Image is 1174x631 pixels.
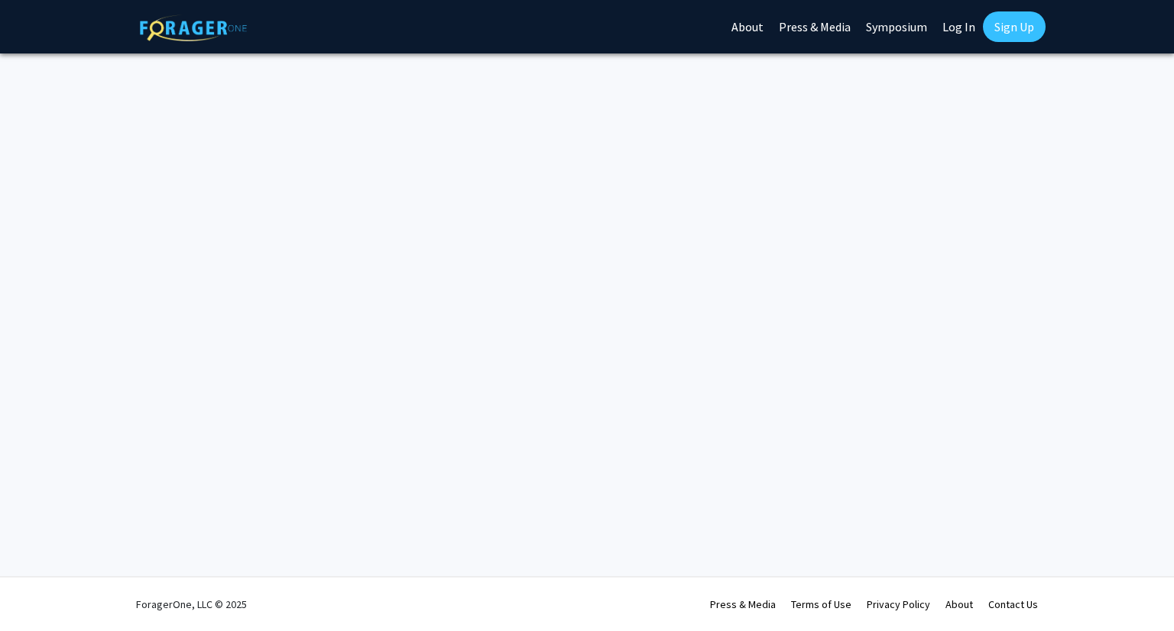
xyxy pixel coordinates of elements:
[140,15,247,41] img: ForagerOne Logo
[867,597,930,611] a: Privacy Policy
[136,578,247,631] div: ForagerOne, LLC © 2025
[983,11,1046,42] a: Sign Up
[988,597,1038,611] a: Contact Us
[710,597,776,611] a: Press & Media
[945,597,973,611] a: About
[791,597,851,611] a: Terms of Use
